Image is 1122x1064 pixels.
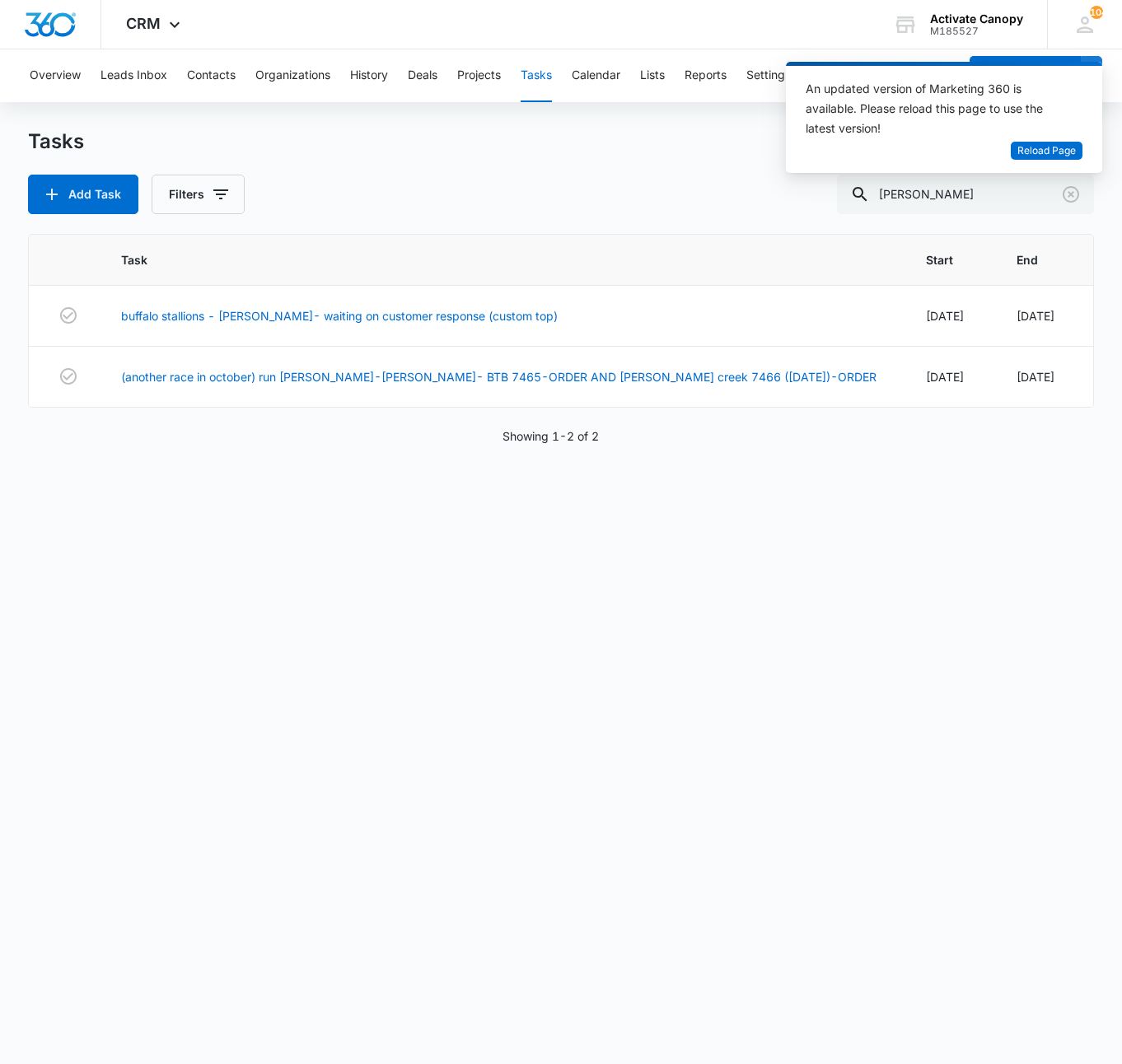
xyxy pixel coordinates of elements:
[930,12,1023,26] div: account name
[685,49,727,102] button: Reports
[1090,6,1103,19] div: notifications count
[1090,6,1103,19] span: 104
[101,49,167,102] button: Leads Inbox
[640,49,665,102] button: Lists
[926,370,964,384] span: [DATE]
[28,175,138,214] button: Add Task
[1058,181,1084,208] button: Clear
[457,49,501,102] button: Projects
[1011,142,1082,161] button: Reload Page
[746,49,791,102] button: Settings
[121,368,877,385] a: (another race in october) run [PERSON_NAME]-[PERSON_NAME]- BTB 7465-ORDER AND [PERSON_NAME] creek...
[121,251,863,268] span: Task
[1017,370,1054,384] span: [DATE]
[187,49,236,102] button: Contacts
[930,26,1023,37] div: account id
[255,49,330,102] button: Organizations
[121,307,558,324] a: buffalo stallions - [PERSON_NAME]- waiting on customer response (custom top)
[1017,251,1038,268] span: End
[926,309,964,323] span: [DATE]
[152,175,245,214] button: Filters
[350,49,388,102] button: History
[926,251,953,268] span: Start
[126,15,161,32] span: CRM
[572,49,620,102] button: Calendar
[806,79,1063,138] div: An updated version of Marketing 360 is available. Please reload this page to use the latest version!
[408,49,437,102] button: Deals
[521,49,552,102] button: Tasks
[1017,143,1076,159] span: Reload Page
[837,175,1094,214] input: Search Tasks
[30,49,81,102] button: Overview
[28,129,84,154] h1: Tasks
[503,427,599,445] p: Showing 1-2 of 2
[1017,309,1054,323] span: [DATE]
[970,56,1081,96] button: Add Contact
